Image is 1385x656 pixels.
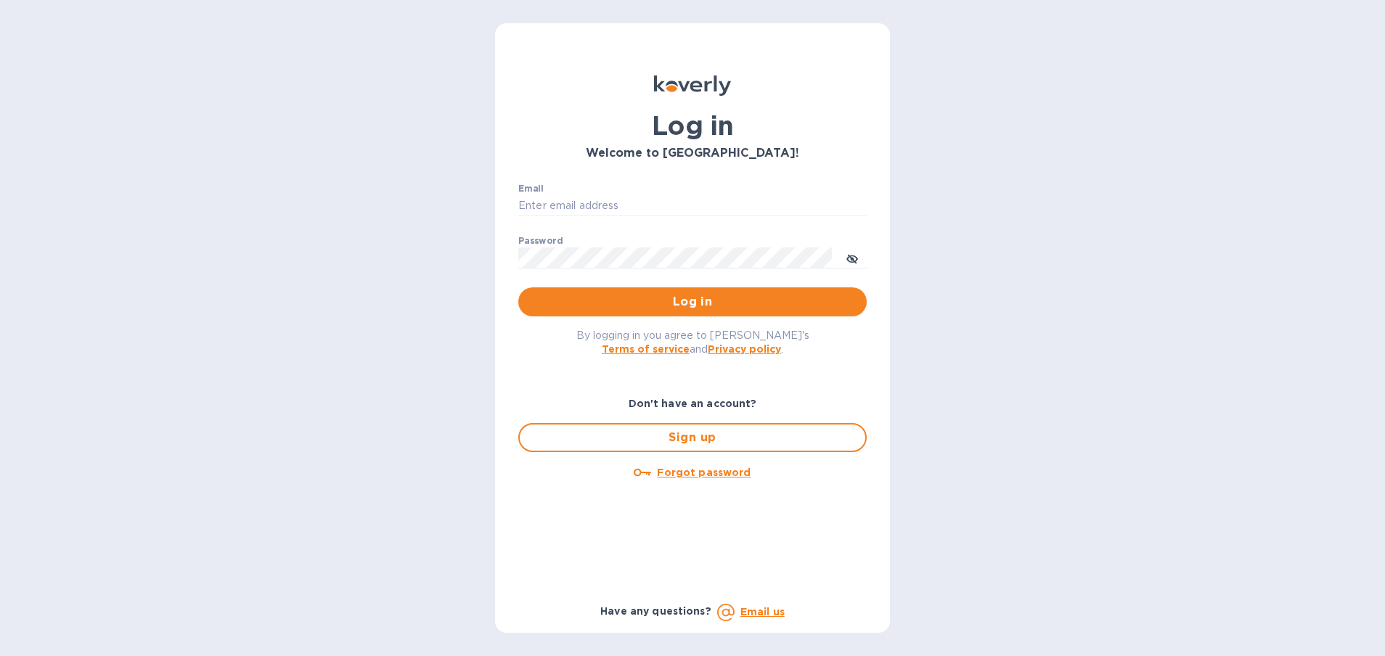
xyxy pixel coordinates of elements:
u: Forgot password [657,467,751,478]
h3: Welcome to [GEOGRAPHIC_DATA]! [518,147,867,160]
a: Privacy policy [708,343,781,355]
span: Sign up [531,429,854,446]
span: Log in [530,293,855,311]
span: By logging in you agree to [PERSON_NAME]'s and . [576,329,809,355]
img: Koverly [654,75,731,96]
h1: Log in [518,110,867,141]
input: Enter email address [518,195,867,217]
b: Have any questions? [600,605,711,617]
label: Email [518,184,544,193]
button: toggle password visibility [838,243,867,272]
a: Terms of service [602,343,690,355]
button: Sign up [518,423,867,452]
button: Log in [518,287,867,316]
a: Email us [740,606,785,618]
label: Password [518,237,563,245]
b: Don't have an account? [629,398,757,409]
